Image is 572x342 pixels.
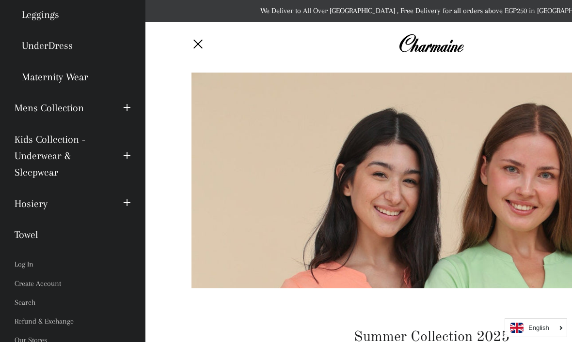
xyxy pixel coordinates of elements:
[510,323,562,333] a: English
[7,219,138,250] a: Towel
[7,255,138,274] a: Log In
[7,274,138,293] a: Create Account
[398,33,464,54] img: Charmaine Egypt
[7,312,138,331] a: Refund & Exchange
[7,293,138,312] a: Search
[7,30,138,61] a: UnderDress
[7,188,116,219] a: Hosiery
[7,61,138,92] a: Maternity Wear
[7,124,116,188] a: Kids Collection - Underwear & Sleepwear
[7,92,116,123] a: Mens Collection
[528,325,549,331] i: English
